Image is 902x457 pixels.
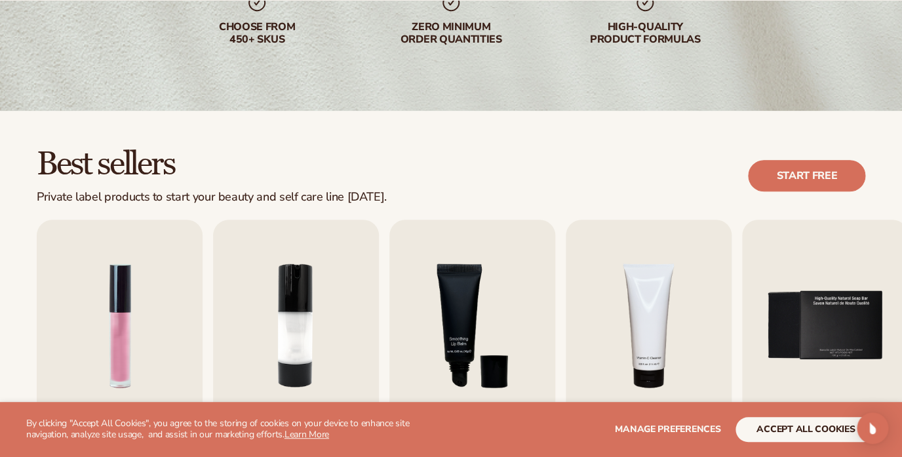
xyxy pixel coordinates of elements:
div: High-quality product formulas [561,21,729,46]
div: Open Intercom Messenger [857,412,888,444]
a: Learn More [284,428,329,441]
p: By clicking "Accept All Cookies", you agree to the storing of cookies on your device to enhance s... [26,418,453,441]
button: Manage preferences [615,417,720,442]
button: accept all cookies [735,417,876,442]
a: Start free [748,160,865,191]
h2: Best sellers [37,148,387,182]
div: Private label products to start your beauty and self care line [DATE]. [37,190,387,205]
div: Choose from 450+ Skus [173,21,341,46]
div: Zero minimum order quantities [367,21,535,46]
span: Manage preferences [615,423,720,435]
